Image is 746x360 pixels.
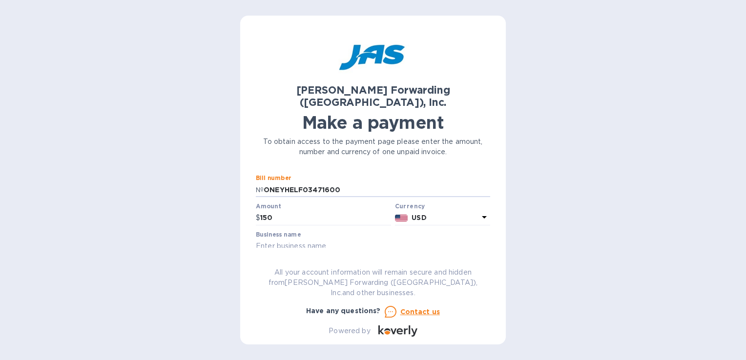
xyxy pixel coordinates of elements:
[260,211,391,225] input: 0.00
[306,307,381,315] b: Have any questions?
[256,137,490,157] p: To obtain access to the payment page please enter the amount, number and currency of one unpaid i...
[256,267,490,298] p: All your account information will remain secure and hidden from [PERSON_NAME] Forwarding ([GEOGRA...
[264,182,490,197] input: Enter bill number
[256,232,301,238] label: Business name
[400,308,440,316] u: Contact us
[395,215,408,221] img: USD
[256,176,291,181] label: Bill number
[256,185,264,195] p: №
[256,213,260,223] p: $
[296,84,450,108] b: [PERSON_NAME] Forwarding ([GEOGRAPHIC_DATA]), Inc.
[256,239,490,254] input: Enter business name
[412,214,426,221] b: USD
[256,203,281,209] label: Amount
[395,202,425,210] b: Currency
[256,112,490,133] h1: Make a payment
[329,326,370,336] p: Powered by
